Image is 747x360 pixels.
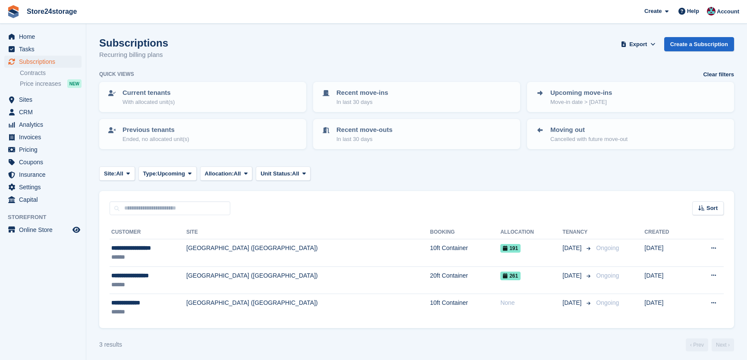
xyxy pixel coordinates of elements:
[8,213,86,222] span: Storefront
[4,156,82,168] a: menu
[500,272,521,280] span: 261
[4,224,82,236] a: menu
[500,244,521,253] span: 191
[644,239,690,267] td: [DATE]
[644,225,690,239] th: Created
[19,131,71,143] span: Invoices
[100,83,305,111] a: Current tenants With allocated unit(s)
[596,272,619,279] span: Ongoing
[430,239,500,267] td: 10ft Container
[19,119,71,131] span: Analytics
[314,120,519,148] a: Recent move-outs In last 30 days
[186,239,430,267] td: [GEOGRAPHIC_DATA] ([GEOGRAPHIC_DATA])
[550,98,612,106] p: Move-in date > [DATE]
[99,166,135,181] button: Site: All
[110,225,186,239] th: Customer
[629,40,647,49] span: Export
[19,94,71,106] span: Sites
[703,70,734,79] a: Clear filters
[336,88,388,98] p: Recent move-ins
[19,194,71,206] span: Capital
[143,169,158,178] span: Type:
[314,83,519,111] a: Recent move-ins In last 30 days
[562,244,583,253] span: [DATE]
[4,56,82,68] a: menu
[122,135,189,144] p: Ended, no allocated unit(s)
[19,156,71,168] span: Coupons
[19,181,71,193] span: Settings
[4,169,82,181] a: menu
[20,79,82,88] a: Price increases NEW
[200,166,253,181] button: Allocation: All
[4,31,82,43] a: menu
[550,135,628,144] p: Cancelled with future move-out
[550,88,612,98] p: Upcoming move-ins
[19,43,71,55] span: Tasks
[430,294,500,321] td: 10ft Container
[186,266,430,294] td: [GEOGRAPHIC_DATA] ([GEOGRAPHIC_DATA])
[4,43,82,55] a: menu
[644,266,690,294] td: [DATE]
[261,169,292,178] span: Unit Status:
[99,70,134,78] h6: Quick views
[186,294,430,321] td: [GEOGRAPHIC_DATA] ([GEOGRAPHIC_DATA])
[619,37,657,51] button: Export
[234,169,241,178] span: All
[99,37,168,49] h1: Subscriptions
[122,125,189,135] p: Previous tenants
[19,106,71,118] span: CRM
[706,204,718,213] span: Sort
[20,69,82,77] a: Contracts
[430,266,500,294] td: 20ft Container
[20,80,61,88] span: Price increases
[292,169,299,178] span: All
[4,144,82,156] a: menu
[562,225,593,239] th: Tenancy
[336,135,392,144] p: In last 30 days
[717,7,739,16] span: Account
[205,169,234,178] span: Allocation:
[500,225,562,239] th: Allocation
[4,181,82,193] a: menu
[430,225,500,239] th: Booking
[4,94,82,106] a: menu
[19,144,71,156] span: Pricing
[116,169,123,178] span: All
[19,169,71,181] span: Insurance
[336,98,388,106] p: In last 30 days
[100,120,305,148] a: Previous tenants Ended, no allocated unit(s)
[528,83,733,111] a: Upcoming move-ins Move-in date > [DATE]
[528,120,733,148] a: Moving out Cancelled with future move-out
[664,37,734,51] a: Create a Subscription
[19,56,71,68] span: Subscriptions
[684,338,736,351] nav: Page
[67,79,82,88] div: NEW
[562,298,583,307] span: [DATE]
[19,31,71,43] span: Home
[687,7,699,16] span: Help
[122,88,175,98] p: Current tenants
[550,125,628,135] p: Moving out
[99,340,122,349] div: 3 results
[336,125,392,135] p: Recent move-outs
[562,271,583,280] span: [DATE]
[122,98,175,106] p: With allocated unit(s)
[686,338,708,351] a: Previous
[644,7,662,16] span: Create
[596,244,619,251] span: Ongoing
[596,299,619,306] span: Ongoing
[4,131,82,143] a: menu
[4,106,82,118] a: menu
[712,338,734,351] a: Next
[4,119,82,131] a: menu
[157,169,185,178] span: Upcoming
[23,4,81,19] a: Store24storage
[500,298,562,307] div: None
[7,5,20,18] img: stora-icon-8386f47178a22dfd0bd8f6a31ec36ba5ce8667c1dd55bd0f319d3a0aa187defe.svg
[707,7,716,16] img: George
[71,225,82,235] a: Preview store
[4,194,82,206] a: menu
[186,225,430,239] th: Site
[256,166,311,181] button: Unit Status: All
[19,224,71,236] span: Online Store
